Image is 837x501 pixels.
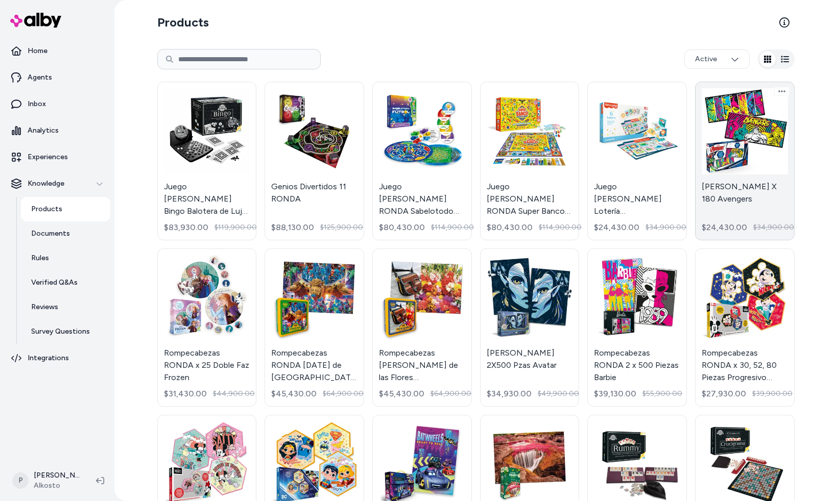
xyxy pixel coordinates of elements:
[31,253,49,263] p: Rules
[4,65,110,90] a: Agents
[265,82,364,240] a: Genios Divertidos 11 RONDAGenios Divertidos 11 RONDA$88,130.00$125,900.00
[21,295,110,319] a: Reviews
[28,72,52,83] p: Agents
[34,481,80,491] span: Alkosto
[28,179,64,189] p: Knowledge
[372,82,472,240] a: Juego de Mesa RONDA Sabelotodo FútbolJuego [PERSON_NAME] RONDA Sabelotodo Fútbol$80,430.00$114,90...
[10,13,61,28] img: alby Logo
[21,221,110,246] a: Documents
[587,248,687,407] a: Rompecabezas RONDA 2 x 500 Piezas BarbieRompecabezas RONDA 2 x 500 Piezas Barbie$39,130.00$55,900.00
[157,82,257,240] a: Juego de Mesa Bingo Balotera de Lujo RONDAJuego [PERSON_NAME] Bingo Balotera de Lujo RONDA$83,930...
[28,152,68,162] p: Experiences
[157,248,257,407] a: Rompecabezas RONDA x 25 Doble Faz FrozenRompecabezas RONDA x 25 Doble Faz Frozen$31,430.00$44,900.00
[695,82,795,240] a: Ronda Rompe X 180 Avengers[PERSON_NAME] X 180 Avengers$24,430.00$34,900.00
[372,248,472,407] a: Rompecabezas RONDA Feria de las Flores Colombia x 1000 PiezasRompecabezas [PERSON_NAME] de las Fl...
[12,472,29,489] span: P
[31,327,90,337] p: Survey Questions
[34,470,80,481] p: [PERSON_NAME]
[4,39,110,63] a: Home
[4,118,110,143] a: Analytics
[4,92,110,116] a: Inbox
[28,46,47,56] p: Home
[480,82,580,240] a: Juego de Mesa RONDA Super Banco ColombiaJuego [PERSON_NAME] RONDA Super Banco Colombia$80,430.00$...
[31,229,70,239] p: Documents
[31,204,62,214] p: Products
[28,99,46,109] p: Inbox
[21,319,110,344] a: Survey Questions
[31,302,58,312] p: Reviews
[265,248,364,407] a: Rompecabezas RONDA Carnaval de Río de Janeiro Brasil x 1000 PiezasRompecabezas RONDA [DATE] de [G...
[695,248,795,407] a: Rompecabezas RONDA x 30, 52, 80 Piezas Progresivo MickeyRompecabezas RONDA x 30, 52, 80 Piezas Pr...
[587,82,687,240] a: Juego de Mesa Lotería RONDA Fisher PriceJuego [PERSON_NAME] Lotería [PERSON_NAME] Price$24,430.00...
[28,126,59,136] p: Analytics
[21,197,110,221] a: Products
[21,246,110,270] a: Rules
[684,49,750,69] button: Active
[4,171,110,196] button: Knowledge
[157,14,209,31] h2: Products
[21,270,110,295] a: Verified Q&As
[480,248,580,407] a: Ronda Rompe 2X500 Pzas Avatar[PERSON_NAME] 2X500 Pzas Avatar$34,930.00$49,900.00
[31,278,78,288] p: Verified Q&As
[4,145,110,169] a: Experiences
[28,353,69,363] p: Integrations
[4,346,110,370] a: Integrations
[6,464,88,497] button: P[PERSON_NAME]Alkosto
